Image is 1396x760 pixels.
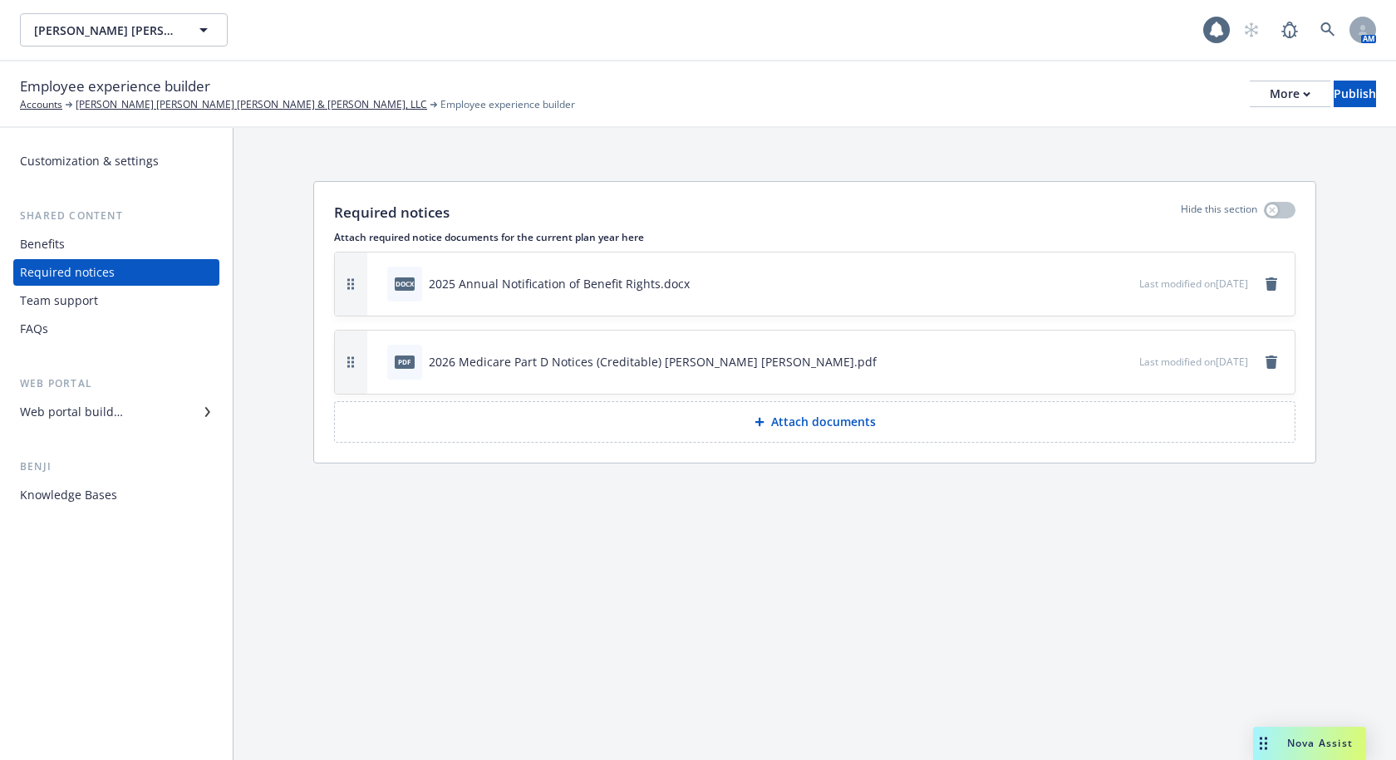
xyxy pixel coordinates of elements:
div: Publish [1334,81,1376,106]
p: Attach required notice documents for the current plan year here [334,230,1295,244]
div: Drag to move [1253,727,1274,760]
a: remove [1261,352,1281,372]
a: Knowledge Bases [13,482,219,508]
a: Customization & settings [13,148,219,174]
div: Knowledge Bases [20,482,117,508]
p: Attach documents [771,414,876,430]
span: Employee experience builder [440,97,575,112]
span: Last modified on [DATE] [1139,355,1248,369]
button: More [1250,81,1330,107]
p: Hide this section [1181,202,1257,223]
div: Customization & settings [20,148,159,174]
button: Attach documents [334,401,1295,443]
a: FAQs [13,316,219,342]
button: Nova Assist [1253,727,1366,760]
p: Required notices [334,202,450,223]
span: docx [395,277,415,290]
a: Report a Bug [1273,13,1306,47]
a: [PERSON_NAME] [PERSON_NAME] [PERSON_NAME] & [PERSON_NAME], LLC [76,97,427,112]
div: Benefits [20,231,65,257]
button: preview file [1118,275,1133,292]
span: Last modified on [DATE] [1139,277,1248,291]
div: Shared content [13,208,219,224]
button: Publish [1334,81,1376,107]
div: 2025 Annual Notification of Benefit Rights.docx [429,275,690,292]
span: Nova Assist [1287,736,1353,750]
div: Team support [20,287,98,314]
div: More [1270,81,1310,106]
div: Web portal [13,375,219,392]
button: [PERSON_NAME] [PERSON_NAME] [PERSON_NAME] & [PERSON_NAME], LLC [20,13,228,47]
button: preview file [1118,353,1133,370]
div: Web portal builder [20,399,123,425]
div: FAQs [20,316,48,342]
a: remove [1261,274,1281,294]
span: [PERSON_NAME] [PERSON_NAME] [PERSON_NAME] & [PERSON_NAME], LLC [34,22,178,39]
a: Web portal builder [13,399,219,425]
div: 2026 Medicare Part D Notices (Creditable) [PERSON_NAME] [PERSON_NAME].pdf [429,353,877,370]
a: Required notices [13,259,219,286]
button: download file [1091,275,1104,292]
a: Benefits [13,231,219,257]
button: download file [1091,353,1104,370]
div: Required notices [20,259,115,286]
a: Search [1311,13,1344,47]
span: Employee experience builder [20,76,210,97]
div: Benji [13,458,219,475]
a: Team support [13,287,219,314]
a: Accounts [20,97,62,112]
a: Start snowing [1235,13,1268,47]
span: pdf [395,355,415,368]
